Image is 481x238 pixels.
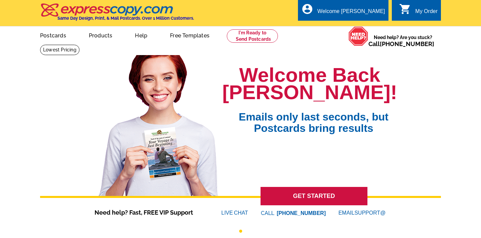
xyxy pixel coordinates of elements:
[354,209,386,217] font: SUPPORT@
[222,66,397,101] h1: Welcome Back [PERSON_NAME]!
[221,209,234,217] font: LIVE
[124,27,158,43] a: Help
[78,27,123,43] a: Products
[40,8,194,21] a: Same Day Design, Print, & Mail Postcards. Over 1 Million Customers.
[415,8,438,18] div: My Order
[380,40,434,47] a: [PHONE_NUMBER]
[239,230,242,233] button: 1 of 1
[159,27,220,43] a: Free Templates
[399,3,411,15] i: shopping_cart
[95,208,201,217] span: Need help? Fast, FREE VIP Support
[230,101,397,134] span: Emails only last seconds, but Postcards bring results
[368,34,438,47] span: Need help? Are you stuck?
[368,40,434,47] span: Call
[399,7,438,16] a: shopping_cart My Order
[29,27,77,43] a: Postcards
[301,3,313,15] i: account_circle
[348,26,368,46] img: help
[95,50,222,196] img: welcome-back-logged-in.png
[317,8,385,18] div: Welcome [PERSON_NAME]
[57,16,194,21] h4: Same Day Design, Print, & Mail Postcards. Over 1 Million Customers.
[261,187,367,205] a: GET STARTED
[221,210,248,216] a: LIVECHAT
